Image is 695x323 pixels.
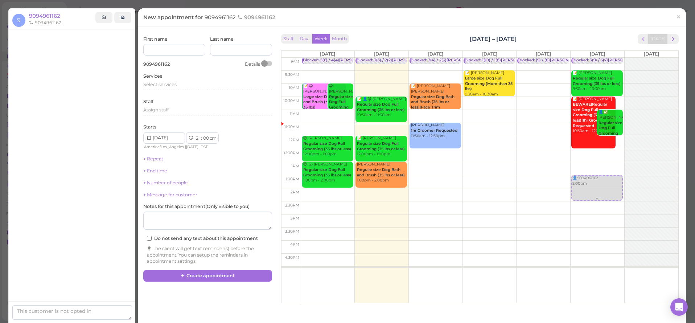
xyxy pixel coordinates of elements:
b: Regular size Dog Full Grooming (35 lbs or less) [357,102,405,112]
b: Regular size Dog Full Grooming (35 lbs or less) [329,94,353,120]
span: 9 [12,14,25,27]
span: 4:30pm [285,255,299,260]
b: Large size Dog Full Grooming (More than 35 lbs) [465,76,513,91]
span: 2:30pm [285,203,299,208]
button: next [667,34,679,44]
span: 9:30am [285,72,299,77]
div: Blocked: 2(4) / 2(3)[PERSON_NAME] • appointment [411,58,509,63]
input: Do not send any text about this appointment [147,236,152,241]
div: The client will get text reminder(s) before the appointment. You can setup the reminders in appoi... [147,245,268,265]
span: [DATE] [186,144,198,149]
span: [DATE] [374,51,389,57]
span: 11am [290,111,299,116]
div: Blocked: 5(6) / 4(4)[PERSON_NAME] • appointment [303,58,402,63]
div: 😋 [PERSON_NAME] 10:00am - 11:00am [329,83,353,131]
span: 9am [291,59,299,64]
label: Staff [143,98,153,105]
label: First name [143,36,168,42]
label: Services [143,73,162,79]
b: Regular size Dog Bath and Brush (35 lbs or less) [357,167,405,177]
span: 10am [289,85,299,90]
label: Do not send any text about this appointment [147,235,258,242]
span: 9094961162 [237,14,275,21]
span: [DATE] [590,51,605,57]
div: 😋 [PERSON_NAME] 12:00pm - 1:00pm [303,136,353,157]
div: 📝 [PERSON_NAME] [PERSON_NAME] 10:00am - 11:00am [411,83,461,115]
div: | | [143,144,224,150]
span: New appointment for [143,14,277,21]
label: Last name [210,36,234,42]
span: 1:30pm [286,177,299,181]
span: Assign staff [143,107,169,113]
button: prev [638,34,649,44]
div: 👤✅ [PERSON_NAME] 11:00am - 12:00pm [598,110,623,158]
button: Staff [281,34,296,44]
div: 📝 😋 [PERSON_NAME] 10:00am - 11:00am [303,83,346,115]
span: Select services [143,82,177,87]
div: [PERSON_NAME] 1:00pm - 2:00pm [357,162,407,183]
b: Regular size Dog Bath and Brush (35 lbs or less)|Face Trim [411,94,455,110]
a: + End time [143,168,167,173]
span: 11:30am [284,124,299,129]
span: DST [201,144,208,149]
span: [DATE] [536,51,551,57]
div: 📝 👤😋 [PERSON_NAME] 10:30am - 11:30am [357,97,407,118]
b: Regular size Dog Full Grooming (35 lbs or less) [573,76,621,86]
b: Regular size Dog Full Grooming (35 lbs or less) [303,167,351,177]
b: BEWARE|Regular size Dog Full Grooming (35 lbs or less)|1hr Groomer Requested [573,102,611,128]
span: [DATE] [320,51,335,57]
button: [DATE] [648,34,668,44]
div: Blocked: 1(10) / 1(8)[PERSON_NAME] [PERSON_NAME] • appointment [465,58,599,63]
b: Regular size Dog Full Grooming (35 lbs or less) [303,141,351,151]
div: 📝 [PERSON_NAME] 9:30am - 10:30am [572,70,623,92]
button: Day [295,34,313,44]
button: Create appointment [143,270,272,282]
div: 📝 [PERSON_NAME] 12:00pm - 1:00pm [357,136,407,157]
span: [DATE] [482,51,497,57]
span: 9094961162 [143,61,170,67]
a: 9094961162 [29,12,60,19]
label: Starts [143,124,156,130]
span: × [676,12,681,22]
span: [DATE] [428,51,443,57]
button: Week [312,34,330,44]
div: Details [245,61,260,68]
div: Blocked: 3(3) / 2(2)[PERSON_NAME] [PERSON_NAME] 9:30 10:00 1:30 • appointment [357,58,518,63]
div: Blocked: 3(9) / 3(7)[PERSON_NAME] • appointment [572,58,671,63]
h2: [DATE] – [DATE] [470,35,517,43]
div: 👤9094961162 2:00pm [572,176,622,186]
label: Notes for this appointment ( Only visible to you ) [143,203,250,210]
span: 9094961162 [205,14,237,21]
span: [DATE] [644,51,659,57]
b: Large size Dog Bath and Brush (More than 35 lbs) [303,94,345,110]
div: 📝 [PERSON_NAME] 9:30am - 10:30am [465,70,515,97]
a: + Repeat [143,156,163,161]
li: 9094961162 [27,20,63,26]
a: + Number of people [143,180,188,185]
span: 3pm [291,216,299,221]
div: 📝 [PERSON_NAME] 10:30am - 12:30pm [572,97,616,134]
div: Open Intercom Messenger [670,298,688,316]
span: 12pm [289,138,299,142]
div: [PERSON_NAME] 11:30am - 12:30pm [411,123,461,139]
button: Month [330,34,349,44]
span: 12:30pm [284,151,299,155]
span: 10:30am [283,98,299,103]
b: 1hr Groomer Requested [411,128,457,133]
span: America/Los_Angeles [144,144,184,149]
b: Regular size Dog Full Grooming (35 lbs or less) [599,120,622,147]
span: 3:30pm [285,229,299,234]
a: + Message for customer [143,192,197,197]
span: 1pm [291,164,299,168]
span: 2pm [291,190,299,195]
span: 4pm [290,242,299,247]
b: Regular size Dog Full Grooming (35 lbs or less) [357,141,405,151]
div: Blocked: (9) / (8)[PERSON_NAME] • appointment [518,58,613,63]
div: 😋 (2) [PERSON_NAME] 1:00pm - 2:00pm [303,162,353,183]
